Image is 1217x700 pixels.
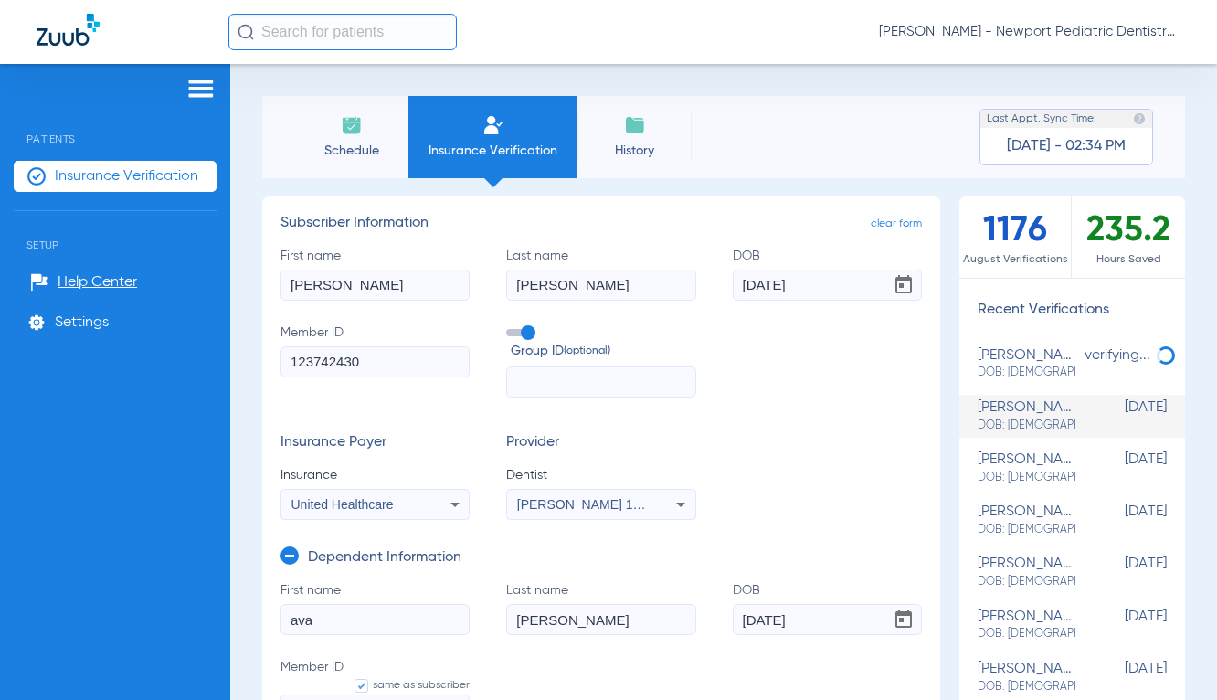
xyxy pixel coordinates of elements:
span: Insurance [280,466,470,484]
label: Last name [506,247,695,301]
iframe: Chat Widget [1126,612,1217,700]
img: Zuub Logo [37,14,100,46]
span: [PERSON_NAME] - Newport Pediatric Dentistry [879,23,1180,41]
button: Open calendar [885,601,922,638]
span: [DATE] [1075,399,1167,433]
span: [DATE] [1075,451,1167,485]
span: History [591,142,678,160]
span: August Verifications [959,250,1072,269]
span: [DATE] [1075,661,1167,695]
div: [PERSON_NAME] [978,556,1075,589]
span: Hours Saved [1072,250,1185,269]
div: 235.2 [1072,196,1185,278]
span: Dentist [506,466,695,484]
button: Open calendar [885,267,922,303]
h3: Subscriber Information [280,215,922,233]
img: Manual Insurance Verification [482,114,504,136]
span: verifying... [1085,348,1150,363]
img: hamburger-icon [186,78,216,100]
div: [PERSON_NAME] [978,661,1075,695]
span: Schedule [308,142,395,160]
label: First name [280,581,470,635]
span: DOB: [DEMOGRAPHIC_DATA] [978,470,1075,486]
span: Help Center [58,273,137,292]
span: Insurance Verification [422,142,564,160]
span: Insurance Verification [55,167,198,186]
span: [DATE] - 02:34 PM [1007,137,1126,155]
label: DOB [733,581,922,635]
input: First name [280,604,470,635]
h3: Insurance Payer [280,434,470,452]
span: DOB: [DEMOGRAPHIC_DATA] [978,365,1075,381]
span: United Healthcare [291,497,394,512]
a: Help Center [30,273,137,292]
span: [DATE] [1075,609,1167,642]
input: DOBOpen calendar [733,270,922,301]
div: [PERSON_NAME] [978,399,1075,433]
h3: Provider [506,434,695,452]
span: Last Appt. Sync Time: [987,110,1096,128]
h3: Dependent Information [308,549,461,567]
label: same as subscriber [336,676,470,695]
span: Patients [14,105,217,145]
div: [PERSON_NAME] [PERSON_NAME] [978,451,1075,485]
span: DOB: [DEMOGRAPHIC_DATA] [978,418,1075,434]
span: Settings [55,313,109,332]
input: Search for patients [228,14,457,50]
label: Last name [506,581,695,635]
div: [PERSON_NAME] [978,504,1075,537]
span: Setup [14,211,217,251]
span: DOB: [DEMOGRAPHIC_DATA] [978,679,1075,695]
img: Search Icon [238,24,254,40]
div: [PERSON_NAME] [PERSON_NAME] [978,609,1075,642]
span: Group ID [511,342,695,361]
span: clear form [871,215,922,233]
small: (optional) [564,342,610,361]
input: First name [280,270,470,301]
label: First name [280,247,470,301]
input: Member ID [280,346,470,377]
span: DOB: [DEMOGRAPHIC_DATA] [978,522,1075,538]
span: DOB: [DEMOGRAPHIC_DATA] [978,626,1075,642]
label: DOB [733,247,922,301]
input: Last name [506,270,695,301]
input: DOBOpen calendar [733,604,922,635]
img: Schedule [341,114,363,136]
img: last sync help info [1133,112,1146,125]
span: [DATE] [1075,556,1167,589]
div: 1176 [959,196,1073,278]
h3: Recent Verifications [959,302,1185,320]
span: DOB: [DEMOGRAPHIC_DATA] [978,574,1075,590]
span: [DATE] [1075,504,1167,537]
img: History [624,114,646,136]
span: [PERSON_NAME] 1225112956 [517,497,697,512]
div: [PERSON_NAME] [978,347,1075,381]
input: Last name [506,604,695,635]
label: Member ID [280,323,470,398]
